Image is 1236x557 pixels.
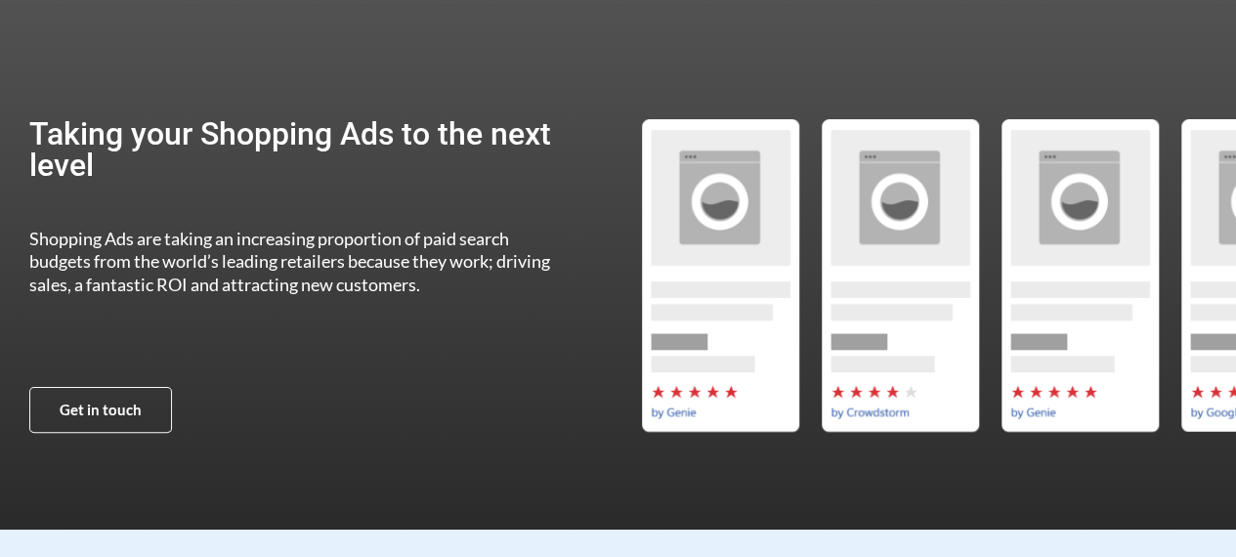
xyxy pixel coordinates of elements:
div: 2 / 5 [810,119,990,432]
div: by-genie [630,119,810,432]
span: Get in touch [60,403,142,417]
h2: Taking your Shopping Ads to the next level [29,118,562,181]
div: by-genie [990,119,1170,432]
div: 3 / 5 [990,119,1170,432]
div: by-crowdstorm [810,119,990,432]
div: 1 / 5 [630,119,810,432]
a: Get in touch [29,387,172,433]
span: Shopping Ads are taking an increasing proportion of paid search budgets from the world’s leading ... [29,228,550,295]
